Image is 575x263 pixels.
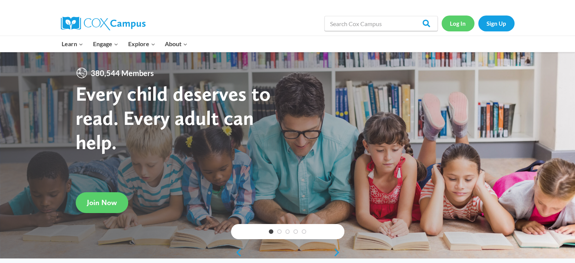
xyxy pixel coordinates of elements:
nav: Secondary Navigation [442,16,515,31]
a: 3 [285,229,290,234]
nav: Primary Navigation [57,36,192,52]
a: 5 [302,229,306,234]
a: Sign Up [478,16,515,31]
a: Log In [442,16,474,31]
a: previous [231,248,242,257]
a: 4 [293,229,298,234]
div: content slider buttons [231,245,344,260]
input: Search Cox Campus [324,16,438,31]
a: 1 [269,229,273,234]
button: Child menu of About [160,36,192,52]
a: Join Now [76,192,128,213]
a: next [333,248,344,257]
strong: Every child deserves to read. Every adult can help. [76,81,271,154]
button: Child menu of Engage [88,36,123,52]
button: Child menu of Explore [123,36,160,52]
a: 2 [277,229,282,234]
span: Join Now [87,198,117,207]
span: 380,544 Members [88,67,157,79]
img: Cox Campus [61,17,146,30]
button: Child menu of Learn [57,36,88,52]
